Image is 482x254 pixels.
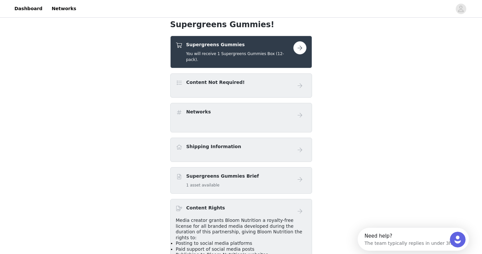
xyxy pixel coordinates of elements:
[186,143,241,150] h4: Shipping Information
[176,241,252,246] span: Posting to social media platforms
[450,232,466,247] iframe: Intercom live chat
[186,51,293,63] h5: You will receive 1 Supergreens Gummies Box (12-pack).
[10,1,46,16] a: Dashboard
[458,4,464,14] div: avatar
[170,7,312,30] h1: Introducing our NEW Supergreens Gummies!
[358,228,469,251] iframe: Intercom live chat discovery launcher
[170,167,312,194] div: Supergreens Gummies Brief
[7,6,94,11] div: Need help?
[186,173,259,180] h4: Supergreens Gummies Brief
[186,79,245,86] h4: Content Not Required!
[186,108,211,115] h4: Networks
[7,11,94,18] div: The team typically replies in under 3h
[170,138,312,162] div: Shipping Information
[170,36,312,68] div: Supergreens Gummies
[186,205,225,211] h4: Content Rights
[170,73,312,98] div: Content Not Required!
[186,182,259,188] h5: 1 asset available
[3,3,114,21] div: Open Intercom Messenger
[176,218,303,240] span: Media creator grants Bloom Nutrition a royalty-free license for all branded media developed durin...
[186,41,293,48] h4: Supergreens Gummies
[170,103,312,132] div: Networks
[176,246,255,252] span: Paid support of social media posts
[48,1,80,16] a: Networks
